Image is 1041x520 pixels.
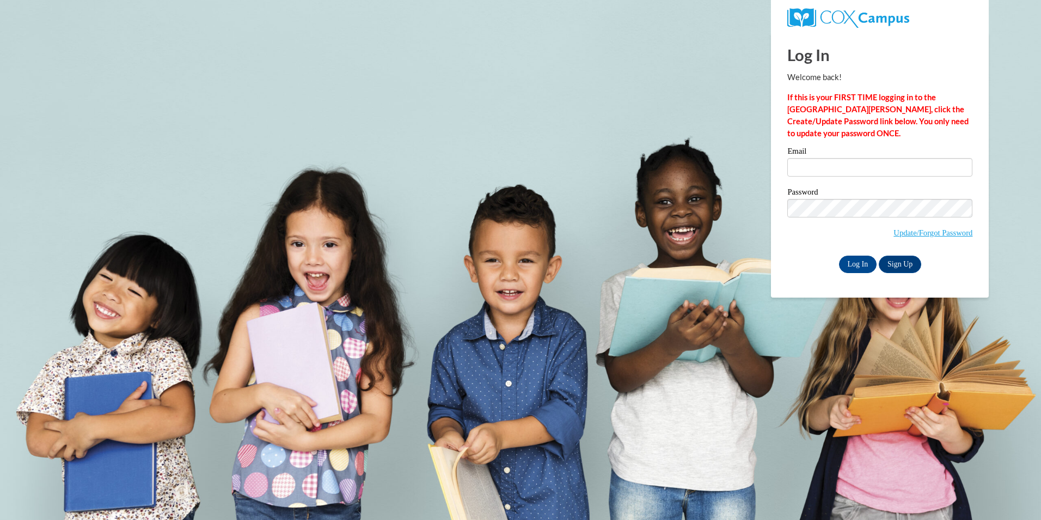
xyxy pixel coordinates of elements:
h1: Log In [787,44,972,66]
label: Email [787,147,972,158]
input: Log In [839,256,877,273]
p: Welcome back! [787,71,972,83]
a: Update/Forgot Password [893,228,972,237]
img: COX Campus [787,8,909,28]
label: Password [787,188,972,199]
a: COX Campus [787,13,909,22]
strong: If this is your FIRST TIME logging in to the [GEOGRAPHIC_DATA][PERSON_NAME], click the Create/Upd... [787,93,969,138]
a: Sign Up [879,256,921,273]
